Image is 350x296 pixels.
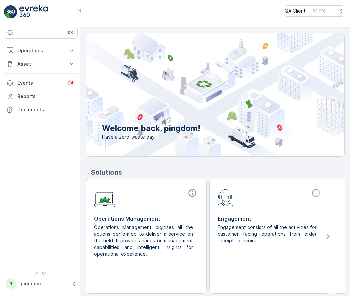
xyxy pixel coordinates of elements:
img: logo [4,5,17,19]
button: PPpingdom [4,277,78,291]
p: Asset [17,61,64,67]
button: Asset [4,57,78,71]
a: Documents [4,103,78,116]
p: QA Client [285,8,306,14]
span: v 1.48.1 [4,271,78,275]
p: Documents [17,106,75,113]
span: Have a zero-waste day [102,134,200,140]
a: Reports [4,90,78,103]
button: Operations [4,44,78,57]
p: ( +03:00 ) [308,8,325,14]
img: logo_light-DOdMpM7g.png [19,5,48,19]
p: Operations Management digitises all the actions performed to deliver a service on the field. It p... [94,224,193,257]
img: city illustration [56,33,344,156]
p: ⌘B [66,30,73,35]
div: PP [6,278,16,289]
p: Engagement consists of all the activities for customer facing operations from order receipt to in... [218,224,317,244]
p: Solutions [91,167,345,177]
button: QA Client(+03:00) [285,5,345,17]
p: pingdom [21,280,68,287]
p: 34 [68,80,74,86]
a: Events34 [4,76,78,90]
p: Engagement [218,215,322,223]
p: Welcome back, pingdom! [102,123,200,134]
p: Events [17,80,63,86]
p: Operations Management [94,215,198,223]
img: module-icon [94,188,116,207]
p: Reports [17,93,75,100]
img: module-icon [218,188,233,207]
p: Operations [17,47,64,54]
